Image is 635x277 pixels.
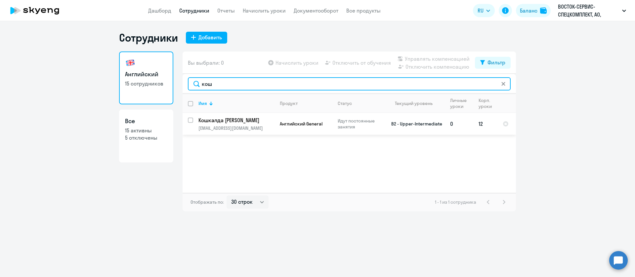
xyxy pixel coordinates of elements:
[217,7,235,14] a: Отчеты
[198,33,222,41] div: Добавить
[478,7,484,15] span: RU
[280,100,332,106] div: Продукт
[198,117,273,124] p: Кошкалда [PERSON_NAME]
[198,100,274,106] div: Имя
[473,113,497,135] td: 12
[198,125,274,131] p: [EMAIL_ADDRESS][DOMAIN_NAME]
[450,97,467,109] div: Личные уроки
[395,100,433,106] div: Текущий уровень
[338,100,383,106] div: Статус
[520,7,537,15] div: Баланс
[179,7,209,14] a: Сотрудники
[186,32,227,44] button: Добавить
[473,4,495,17] button: RU
[558,3,619,18] p: ВОСТОК-СЕРВИС-СПЕЦКОМПЛЕКТ, АО, Промкомплектация ООО \ ГК Восток Сервис
[125,117,167,125] h3: Все
[450,97,473,109] div: Личные уроки
[383,113,445,135] td: B2 - Upper-Intermediate
[198,100,207,106] div: Имя
[540,7,547,14] img: balance
[243,7,286,14] a: Начислить уроки
[125,134,167,141] p: 5 отключены
[280,100,298,106] div: Продукт
[479,97,497,109] div: Корп. уроки
[188,77,511,90] input: Поиск по имени, email, продукту или статусу
[119,31,178,44] h1: Сотрудники
[338,118,383,130] p: Идут постоянные занятия
[294,7,338,14] a: Документооборот
[119,52,173,104] a: Английский15 сотрудников
[475,57,511,69] button: Фильтр
[125,57,136,68] img: english
[125,127,167,134] p: 15 активны
[346,7,381,14] a: Все продукты
[119,110,173,162] a: Все15 активны5 отключены
[555,3,629,18] button: ВОСТОК-СЕРВИС-СПЕЦКОМПЛЕКТ, АО, Промкомплектация ООО \ ГК Восток Сервис
[389,100,444,106] div: Текущий уровень
[280,121,322,127] span: Английский General
[125,70,167,79] h3: Английский
[190,199,224,205] span: Отображать по:
[445,113,473,135] td: 0
[188,59,224,67] span: Вы выбрали: 0
[198,117,274,124] a: Кошкалда [PERSON_NAME]
[148,7,171,14] a: Дашборд
[479,97,492,109] div: Корп. уроки
[435,199,476,205] span: 1 - 1 из 1 сотрудника
[338,100,352,106] div: Статус
[125,80,167,87] p: 15 сотрудников
[487,58,505,66] div: Фильтр
[516,4,551,17] button: Балансbalance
